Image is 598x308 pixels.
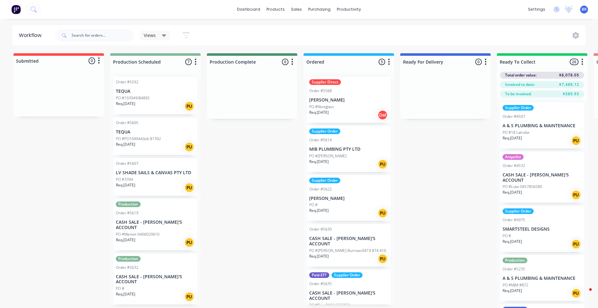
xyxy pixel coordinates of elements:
img: Factory [11,5,21,14]
div: PU [378,159,388,169]
span: $589.93 [563,91,579,97]
div: Supplier Order [309,128,340,134]
p: A & S PLUMBING & MAINTENANCE [503,276,582,281]
div: Order #5235 [503,266,525,272]
div: Order #4532 [503,163,525,169]
div: ProductionOrder #5632CASH SALE - [PERSON_NAME]'S ACCOUNTPO #Req.[DATE]PU [113,253,197,305]
span: BR [582,7,587,12]
div: purchasing [305,5,334,14]
div: Order #5622 [309,186,332,192]
p: Req. [DATE] [116,142,135,147]
div: Ampelite [503,154,524,160]
span: $7,488.12 [559,82,579,87]
div: Supplier Order [503,208,534,214]
div: Order #5607LV SHADE SAILS & CANVAS PTY LTDPO #3394Req.[DATE]PU [113,158,197,196]
p: Req. [DATE] [116,291,135,297]
div: PU [184,101,194,111]
div: Supplier OrderOrder #4975SMARTSTEEL DESIGNSPO #Req.[DATE]PU [500,206,584,252]
div: productivity [334,5,364,14]
div: Workflow [19,32,45,39]
input: Search for orders... [72,29,134,42]
p: TEQUA [116,129,195,135]
div: Order #5630 [309,227,332,232]
p: CASH SALE - [PERSON_NAME]'S ACCOUNT [116,274,195,285]
p: Req. [DATE] [309,159,329,164]
div: Order #5607 [116,161,138,166]
p: Req. [DATE] [116,182,135,188]
span: Total order value: [505,72,536,78]
span: Invoiced to date: [505,82,535,87]
div: Order #5619 [116,210,138,216]
p: Req. [DATE] [116,101,135,107]
div: PU [184,238,194,248]
p: A & S PLUMBING & MAINTENANCE [503,123,582,128]
p: Req. [DATE] [503,288,522,294]
div: Production [116,201,141,207]
p: PO #Don 0412 657 959 [309,302,349,308]
div: Order #5592 [116,79,138,85]
p: PO #3394 [116,177,133,182]
p: PO #Memet 0406029610 [116,232,159,237]
div: Supplier Order [331,272,363,278]
div: Order #5605TEQUAPO #PO104044/Job 81302Req.[DATE]PU [113,117,197,155]
p: Req. [DATE] [309,110,329,115]
span: $8,078.05 [559,72,579,78]
div: sales [288,5,305,14]
p: [PERSON_NAME] [309,97,388,103]
p: Req. [DATE] [503,239,522,244]
p: MIB PLUMBING PTY LTD [309,147,388,152]
div: Order #4975 [503,217,525,223]
p: Req. [DATE] [503,190,522,195]
div: Production [116,256,141,262]
div: PU [184,183,194,193]
iframe: Intercom live chat [577,287,592,302]
p: PO #[PERSON_NAME] [309,153,347,159]
p: Req. [DATE] [503,135,522,141]
div: Supplier OrderOrder #4507A & S PLUMBING & MAINTENANCEPO #18 LatrobeReq.[DATE]PU [500,102,584,149]
div: settings [525,5,548,14]
div: AmpeliteOrder #4532CASH SALE - [PERSON_NAME]'S ACCOUNTPO #Luke 0457856580Req.[DATE]PU [500,152,584,203]
p: PO #18 Latrobe [503,130,530,135]
div: Order #4507 [503,114,525,119]
div: Order #5605 [116,120,138,126]
div: Paid-EFT [309,272,329,278]
p: SMARTSTEEL DESIGNS [503,227,582,232]
div: Order #5630CASH SALE - [PERSON_NAME]'S ACCOUNTPO #[PERSON_NAME] Burrows0419 874 410Req.[DATE]PU [307,224,391,267]
p: PO #MJM #872 [503,282,528,288]
p: CASH SALE - [PERSON_NAME]'S ACCOUNT [116,220,195,230]
p: Req. [DATE] [309,208,329,213]
div: Order #5592TEQUAPO #103949/84895Req.[DATE]PU [113,77,197,114]
p: TEQUA [116,89,195,94]
div: PU [571,136,581,146]
div: products [263,5,288,14]
div: PU [571,190,581,200]
div: Supplier OrderOrder #5614MIB PLUMBING PTY LTDPO #[PERSON_NAME]Req.[DATE]PU [307,126,391,172]
span: Views [144,32,156,39]
div: Supplier OrderOrder #5622[PERSON_NAME]PO #Req.[DATE]PU [307,175,391,221]
p: [PERSON_NAME] [309,196,388,201]
p: CASH SALE - [PERSON_NAME]'S ACCOUNT [309,290,388,301]
div: Supplier DirectOrder #5568[PERSON_NAME]PO #fibreglassReq.[DATE]Del [307,77,391,123]
a: dashboard [234,5,263,14]
p: PO # [116,286,124,291]
p: PO # [503,233,511,239]
div: Supplier Direct [309,79,341,85]
div: Supplier Order [503,105,534,111]
p: Req. [DATE] [116,237,135,243]
p: PO #fibreglass [309,104,334,110]
p: PO #103949/84895 [116,95,150,101]
div: PU [571,239,581,249]
p: PO # [309,202,318,208]
div: Order #5635 [309,281,332,287]
div: PU [184,292,194,302]
div: Production [503,258,527,263]
p: PO #Luke 0457856580 [503,184,542,190]
div: PU [378,254,388,264]
div: Supplier Order [309,178,340,183]
p: CASH SALE - [PERSON_NAME]'S ACCOUNT [503,172,582,183]
p: CASH SALE - [PERSON_NAME]'S ACCOUNT [309,236,388,247]
div: PU [184,142,194,152]
div: ProductionOrder #5619CASH SALE - [PERSON_NAME]'S ACCOUNTPO #Memet 0406029610Req.[DATE]PU [113,199,197,250]
div: PU [378,208,388,218]
div: ProductionOrder #5235A & S PLUMBING & MAINTENANCEPO #MJM #872Req.[DATE]PU [500,255,584,301]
